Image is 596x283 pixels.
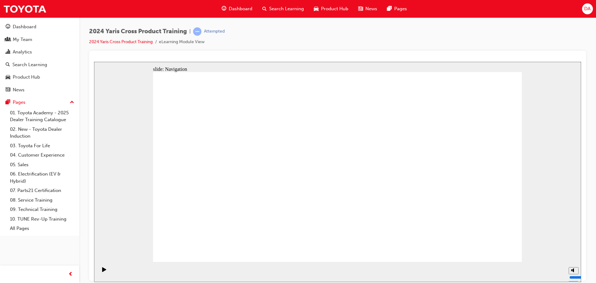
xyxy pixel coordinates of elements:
[7,150,77,160] a: 04. Customer Experience
[314,5,318,13] span: car-icon
[7,125,77,141] a: 02. New - Toyota Dealer Induction
[6,24,10,30] span: guage-icon
[89,39,153,44] a: 2024 Yaris Cross Product Training
[70,98,74,107] span: up-icon
[6,87,10,93] span: news-icon
[257,2,309,15] a: search-iconSearch Learning
[2,21,77,33] a: Dashboard
[13,36,32,43] div: My Team
[7,224,77,233] a: All Pages
[2,34,77,45] a: My Team
[2,84,77,96] a: News
[7,205,77,214] a: 09. Technical Training
[229,5,252,12] span: Dashboard
[358,5,363,13] span: news-icon
[475,213,515,218] input: volume
[13,74,40,81] div: Product Hub
[89,28,187,35] span: 2024 Yaris Cross Product Training
[387,5,392,13] span: pages-icon
[475,205,485,212] button: Mute (Ctrl+Alt+M)
[13,99,25,106] div: Pages
[6,37,10,43] span: people-icon
[193,27,201,36] span: learningRecordVerb_ATTEMPT-icon
[269,5,304,12] span: Search Learning
[7,108,77,125] a: 01. Toyota Academy - 2025 Dealer Training Catalogue
[7,195,77,205] a: 08. Service Training
[6,62,10,68] span: search-icon
[382,2,412,15] a: pages-iconPages
[68,271,73,278] span: prev-icon
[7,186,77,195] a: 07. Parts21 Certification
[2,46,77,58] a: Analytics
[309,2,353,15] a: car-iconProduct Hub
[365,5,377,12] span: News
[7,141,77,151] a: 03. Toyota For Life
[7,160,77,170] a: 05. Sales
[12,61,47,68] div: Search Learning
[13,48,32,56] div: Analytics
[7,169,77,186] a: 06. Electrification (EV & Hybrid)
[13,23,36,30] div: Dashboard
[262,5,267,13] span: search-icon
[13,86,25,94] div: News
[6,75,10,80] span: car-icon
[2,97,77,108] button: Pages
[472,200,484,220] div: misc controls
[3,200,14,220] div: playback controls
[2,20,77,97] button: DashboardMy TeamAnalyticsSearch LearningProduct HubNews
[2,71,77,83] a: Product Hub
[353,2,382,15] a: news-iconNews
[7,214,77,224] a: 10. TUNE Rev-Up Training
[2,59,77,71] a: Search Learning
[321,5,348,12] span: Product Hub
[189,28,191,35] span: |
[6,100,10,105] span: pages-icon
[3,2,47,16] img: Trak
[159,39,205,46] li: eLearning Module View
[217,2,257,15] a: guage-iconDashboard
[584,5,590,12] span: DA
[222,5,226,13] span: guage-icon
[582,3,593,14] button: DA
[6,49,10,55] span: chart-icon
[394,5,407,12] span: Pages
[3,205,14,216] button: Play (Ctrl+Alt+P)
[204,29,225,34] div: Attempted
